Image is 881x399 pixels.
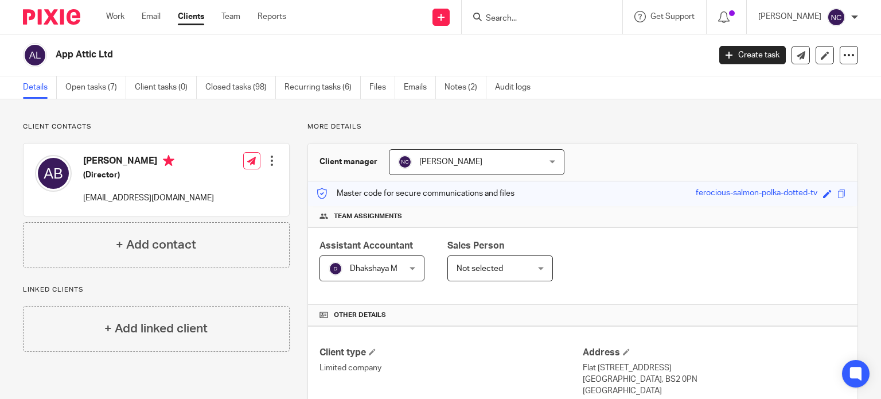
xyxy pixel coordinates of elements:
[205,76,276,99] a: Closed tasks (98)
[23,43,47,67] img: svg%3E
[583,385,846,397] p: [GEOGRAPHIC_DATA]
[307,122,858,131] p: More details
[104,320,208,338] h4: + Add linked client
[419,158,482,166] span: [PERSON_NAME]
[583,374,846,385] p: [GEOGRAPHIC_DATA], BS2 0PN
[258,11,286,22] a: Reports
[447,241,504,250] span: Sales Person
[23,285,290,295] p: Linked clients
[23,122,290,131] p: Client contacts
[758,11,821,22] p: [PERSON_NAME]
[106,11,124,22] a: Work
[317,188,514,199] p: Master code for secure communications and files
[23,9,80,25] img: Pixie
[319,156,377,168] h3: Client manager
[495,76,539,99] a: Audit logs
[583,362,846,374] p: Flat [STREET_ADDRESS]
[221,11,240,22] a: Team
[445,76,486,99] a: Notes (2)
[23,76,57,99] a: Details
[334,212,402,221] span: Team assignments
[696,187,817,200] div: ferocious-salmon-polka-dotted-tv
[142,11,161,22] a: Email
[83,169,214,181] h5: (Director)
[319,362,583,374] p: Limited company
[35,155,72,192] img: svg%3E
[485,14,588,24] input: Search
[583,347,846,359] h4: Address
[178,11,204,22] a: Clients
[650,13,695,21] span: Get Support
[319,347,583,359] h4: Client type
[284,76,361,99] a: Recurring tasks (6)
[369,76,395,99] a: Files
[83,192,214,204] p: [EMAIL_ADDRESS][DOMAIN_NAME]
[404,76,436,99] a: Emails
[65,76,126,99] a: Open tasks (7)
[398,155,412,169] img: svg%3E
[116,236,196,254] h4: + Add contact
[334,311,386,320] span: Other details
[56,49,573,61] h2: App Attic Ltd
[83,155,214,169] h4: [PERSON_NAME]
[719,46,786,64] a: Create task
[827,8,845,26] img: svg%3E
[319,241,413,250] span: Assistant Accountant
[457,265,503,273] span: Not selected
[135,76,197,99] a: Client tasks (0)
[350,265,397,273] span: Dhakshaya M
[163,155,174,166] i: Primary
[329,262,342,276] img: svg%3E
